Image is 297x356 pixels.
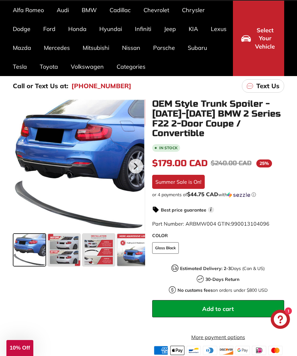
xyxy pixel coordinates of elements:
[256,81,279,91] p: Text Us
[254,26,276,51] span: Select Your Vehicle
[37,19,62,38] a: Ford
[128,19,158,38] a: Infiniti
[93,19,128,38] a: Hyundai
[219,346,234,355] img: discover
[268,346,283,355] img: master
[208,207,214,213] span: i
[152,221,269,227] span: Part Number: ARBMW004 GTIN:
[186,346,201,355] img: bancontact
[76,38,116,57] a: Mitsubishi
[6,340,33,356] div: 10% Off
[180,266,231,271] strong: Estimated Delivery: 2-3
[187,191,218,197] span: $44.75 CAD
[231,221,269,227] span: 990013104096
[177,287,268,294] p: on orders under $800 USD
[62,19,93,38] a: Honda
[152,191,285,198] div: or 4 payments of with
[161,207,206,213] strong: Best price guarantee
[10,345,30,351] span: 10% Off
[269,310,292,330] inbox-online-store-chat: Shopify online store chat
[177,287,213,293] strong: No customs fees
[152,300,285,317] button: Add to cart
[154,346,168,355] img: american_express
[6,38,37,57] a: Mazda
[176,1,211,19] a: Chrysler
[152,175,205,189] div: Summer Sale is On!
[147,38,181,57] a: Porsche
[256,159,272,167] span: 25%
[211,159,252,167] span: $240.00 CAD
[202,305,234,313] span: Add to cart
[205,276,239,282] strong: 30-Days Return
[252,346,266,355] img: ideal
[6,57,33,76] a: Tesla
[233,1,284,76] button: Select Your Vehicle
[152,158,208,169] span: $179.00 CAD
[227,192,250,198] img: Sezzle
[103,1,137,19] a: Cadillac
[181,38,213,57] a: Subaru
[180,265,265,272] p: Days (Can & US)
[235,346,250,355] img: google_pay
[116,38,147,57] a: Nissan
[152,333,285,341] a: More payment options
[50,1,75,19] a: Audi
[37,38,76,57] a: Mercedes
[137,1,176,19] a: Chevrolet
[152,99,285,138] h1: OEM Style Trunk Spoiler - [DATE]-[DATE] BMW 2 Series F22 2-Door Coupe / Convertible
[158,19,182,38] a: Jeep
[159,146,177,150] b: In stock
[6,19,37,38] a: Dodge
[203,346,217,355] img: diners_club
[75,1,103,19] a: BMW
[33,57,64,76] a: Toyota
[152,232,285,239] label: COLOR
[64,57,110,76] a: Volkswagen
[170,346,185,355] img: apple_pay
[182,19,204,38] a: KIA
[71,81,131,91] a: [PHONE_NUMBER]
[204,19,233,38] a: Lexus
[6,1,50,19] a: Alfa Romeo
[110,57,152,76] a: Categories
[13,81,68,91] p: Call or Text Us at:
[152,191,285,198] div: or 4 payments of$44.75 CADwithSezzle Click to learn more about Sezzle
[242,79,284,93] a: Text Us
